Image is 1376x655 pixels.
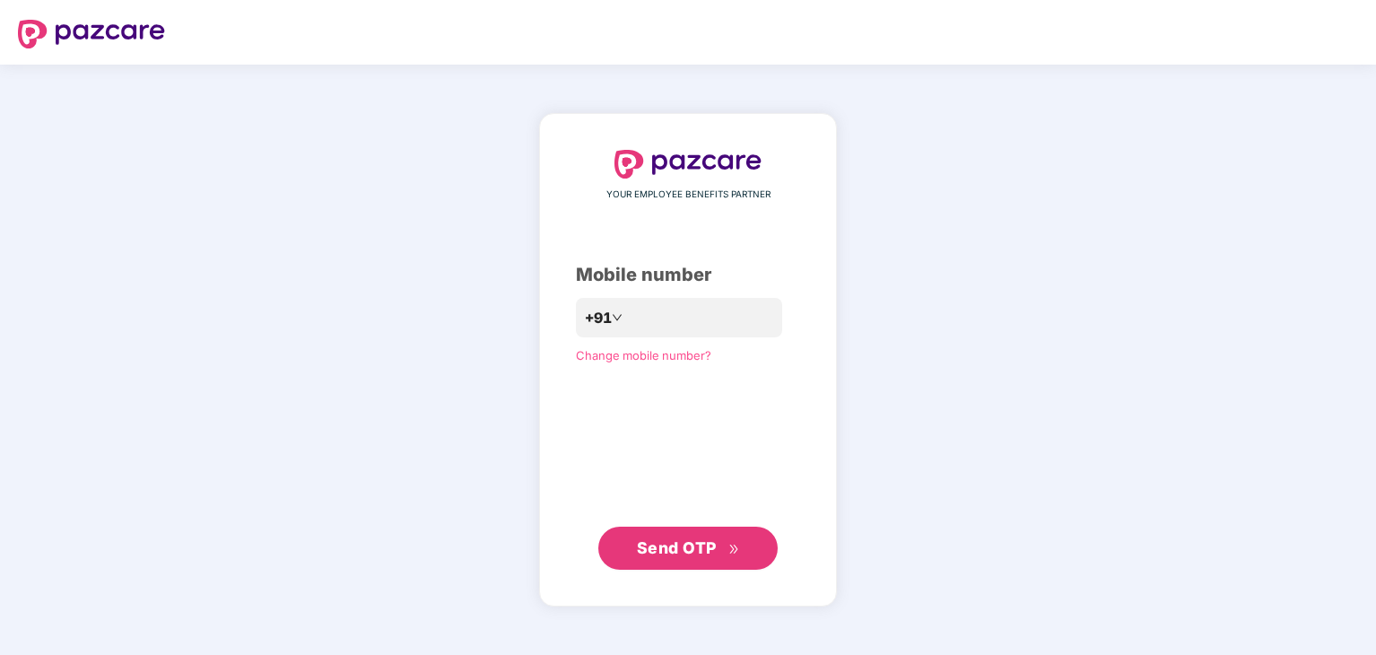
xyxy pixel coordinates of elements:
[612,312,623,323] span: down
[576,261,800,289] div: Mobile number
[585,307,612,329] span: +91
[614,150,762,179] img: logo
[606,188,771,202] span: YOUR EMPLOYEE BENEFITS PARTNER
[728,544,740,555] span: double-right
[18,20,165,48] img: logo
[598,527,778,570] button: Send OTPdouble-right
[576,348,711,362] a: Change mobile number?
[637,538,717,557] span: Send OTP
